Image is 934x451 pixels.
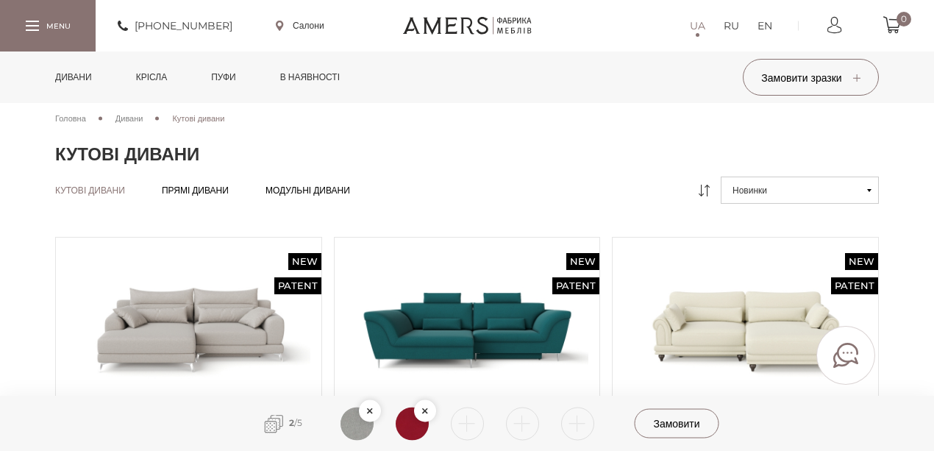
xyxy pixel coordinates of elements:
span: Головна [55,113,86,124]
span: Patent [552,277,599,294]
img: 1576664823.jpg [341,407,374,440]
button: Замовити зразки [743,59,879,96]
a: Дивани [115,112,143,125]
button: Новинки [721,177,879,204]
span: Patent [831,277,878,294]
a: EN [757,17,772,35]
a: Прямі дивани [162,185,229,196]
span: 0 [896,12,911,26]
span: New [288,253,321,270]
span: Замовити [635,410,719,438]
a: в наявності [269,52,351,103]
span: Дивани [115,113,143,124]
span: New [845,253,878,270]
a: UA [690,17,705,35]
a: [PHONE_NUMBER] [118,17,232,35]
a: New Patent Кутовий диван ВІККІ Кутовий диван ВІККІ Кутовий диван ВІККІ від52 230грн [67,249,310,451]
a: New Patent Кутовий Диван Грейсі Кутовий Диван Грейсі [PERSON_NAME] від48 310грн [346,249,589,451]
span: New [566,253,599,270]
a: Салони [276,19,324,32]
span: Замовити зразки [761,71,860,85]
a: Пуфи [200,52,247,103]
a: Модульні дивани [265,185,350,196]
a: Дивани [44,52,103,103]
span: Patent [274,277,321,294]
a: Головна [55,112,86,125]
img: 1576662562.jpg [396,407,429,440]
button: Замовити [635,409,719,438]
a: New Patent Кутовий диван ГОЛДІ Кутовий диван ГОЛДІ Кутовий диван ГОЛДІ від53 300грн [624,249,867,451]
h1: Кутові дивани [55,143,879,166]
a: RU [724,17,739,35]
a: Крісла [125,52,178,103]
